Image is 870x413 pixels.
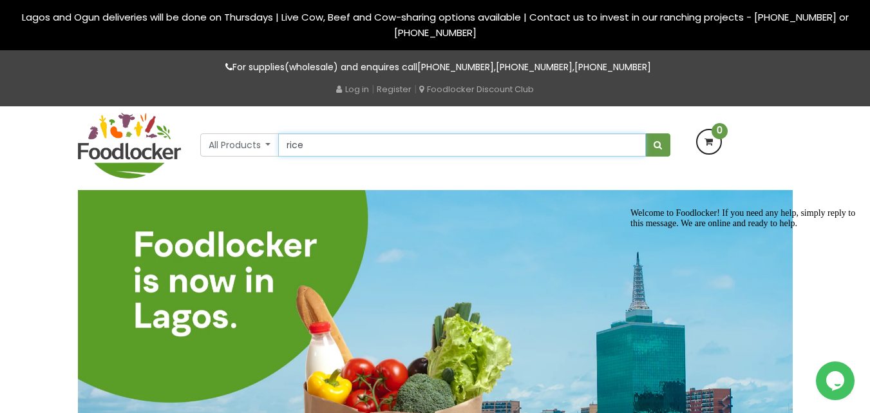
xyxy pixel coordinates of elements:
a: Register [377,83,411,95]
iframe: chat widget [816,361,857,400]
a: [PHONE_NUMBER] [417,61,494,73]
p: For supplies(wholesale) and enquires call , , [78,60,793,75]
a: [PHONE_NUMBER] [574,61,651,73]
div: Welcome to Foodlocker! If you need any help, simply reply to this message. We are online and read... [5,5,237,26]
iframe: chat widget [625,203,857,355]
button: All Products [200,133,279,157]
img: FoodLocker [78,113,181,178]
input: Search our variety of products [278,133,645,157]
span: 0 [712,123,728,139]
span: Welcome to Foodlocker! If you need any help, simply reply to this message. We are online and read... [5,5,230,25]
span: | [414,82,417,95]
a: Foodlocker Discount Club [419,83,534,95]
a: Log in [336,83,369,95]
span: Lagos and Ogun deliveries will be done on Thursdays | Live Cow, Beef and Cow-sharing options avai... [22,10,849,39]
a: [PHONE_NUMBER] [496,61,572,73]
span: | [372,82,374,95]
